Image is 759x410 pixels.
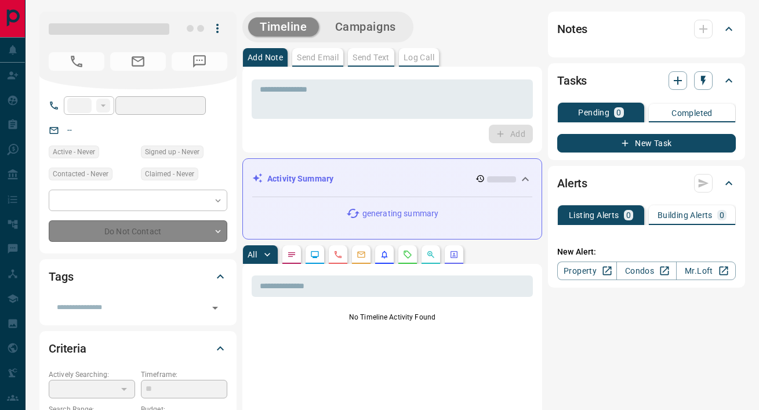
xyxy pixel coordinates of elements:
p: 0 [616,108,621,117]
h2: Criteria [49,339,86,358]
a: Property [557,262,617,280]
span: Contacted - Never [53,168,108,180]
button: Timeline [248,17,319,37]
span: No Email [110,52,166,71]
div: Notes [557,15,736,43]
div: Criteria [49,335,227,362]
p: All [248,251,257,259]
div: Tags [49,263,227,291]
p: New Alert: [557,246,736,258]
p: Completed [671,109,713,117]
span: Active - Never [53,146,95,158]
span: No Number [172,52,227,71]
div: Tasks [557,67,736,95]
svg: Notes [287,250,296,259]
svg: Calls [333,250,343,259]
h2: Tasks [557,71,587,90]
span: Claimed - Never [145,168,194,180]
svg: Lead Browsing Activity [310,250,319,259]
p: generating summary [362,208,438,220]
p: Activity Summary [267,173,333,185]
p: 0 [626,211,631,219]
p: Timeframe: [141,369,227,380]
svg: Agent Actions [449,250,459,259]
button: Open [207,300,223,316]
a: Mr.Loft [676,262,736,280]
svg: Listing Alerts [380,250,389,259]
button: Campaigns [324,17,408,37]
p: No Timeline Activity Found [252,312,533,322]
h2: Alerts [557,174,587,193]
h2: Notes [557,20,587,38]
div: Activity Summary [252,168,532,190]
p: 0 [720,211,724,219]
svg: Requests [403,250,412,259]
span: Signed up - Never [145,146,199,158]
svg: Opportunities [426,250,435,259]
p: Add Note [248,53,283,61]
p: Actively Searching: [49,369,135,380]
a: -- [67,125,72,135]
svg: Emails [357,250,366,259]
div: Do Not Contact [49,220,227,242]
button: New Task [557,134,736,153]
span: No Number [49,52,104,71]
p: Listing Alerts [569,211,619,219]
a: Condos [616,262,676,280]
div: Alerts [557,169,736,197]
p: Pending [578,108,609,117]
h2: Tags [49,267,73,286]
p: Building Alerts [658,211,713,219]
